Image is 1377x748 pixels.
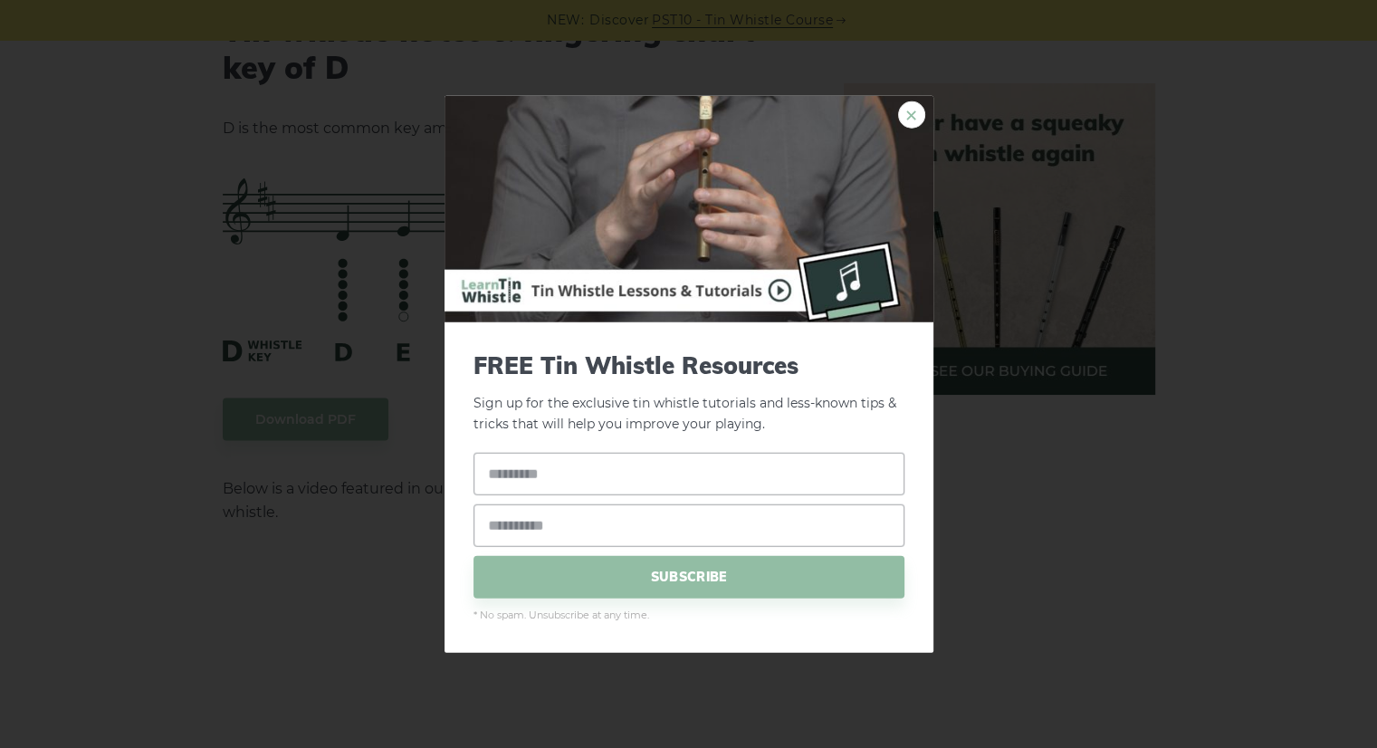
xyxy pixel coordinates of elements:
span: FREE Tin Whistle Resources [473,351,904,379]
span: * No spam. Unsubscribe at any time. [473,607,904,623]
img: Tin Whistle Buying Guide Preview [445,96,933,322]
span: SUBSCRIBE [473,555,904,598]
p: Sign up for the exclusive tin whistle tutorials and less-known tips & tricks that will help you i... [473,351,904,435]
a: × [898,101,925,129]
